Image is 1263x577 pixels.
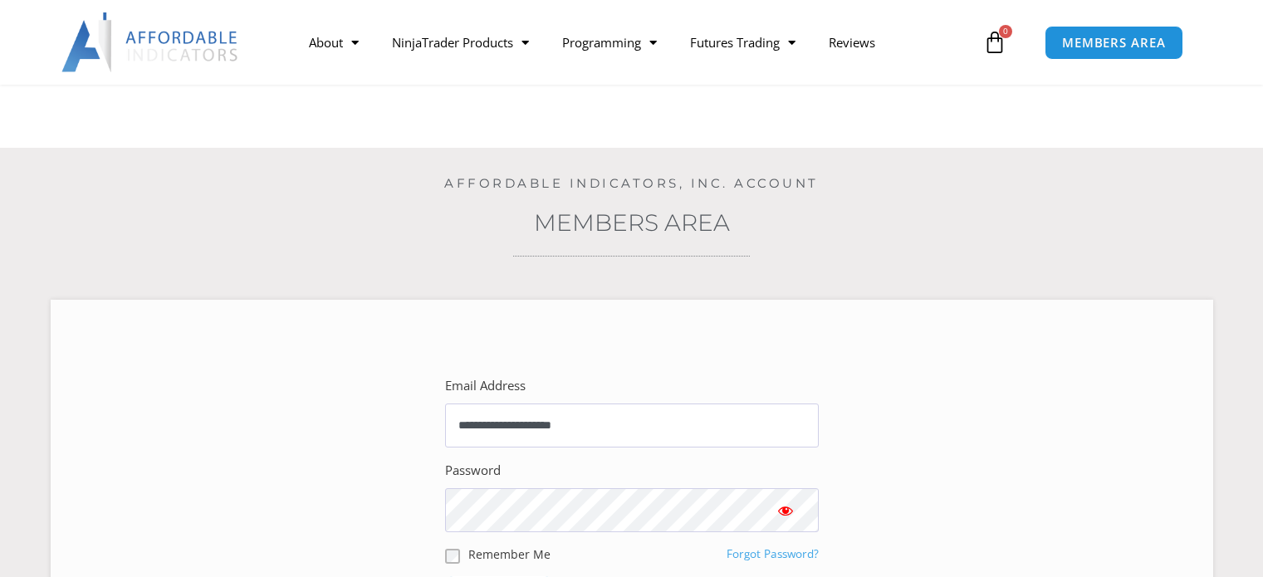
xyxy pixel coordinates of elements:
[958,18,1031,66] a: 0
[445,459,501,482] label: Password
[292,23,979,61] nav: Menu
[534,208,730,237] a: Members Area
[1045,26,1183,60] a: MEMBERS AREA
[999,25,1012,38] span: 0
[375,23,546,61] a: NinjaTrader Products
[445,374,526,398] label: Email Address
[444,175,819,191] a: Affordable Indicators, Inc. Account
[752,488,819,532] button: Show password
[1062,37,1166,49] span: MEMBERS AREA
[292,23,375,61] a: About
[61,12,240,72] img: LogoAI | Affordable Indicators – NinjaTrader
[673,23,812,61] a: Futures Trading
[727,546,819,561] a: Forgot Password?
[546,23,673,61] a: Programming
[812,23,892,61] a: Reviews
[468,545,551,563] label: Remember Me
